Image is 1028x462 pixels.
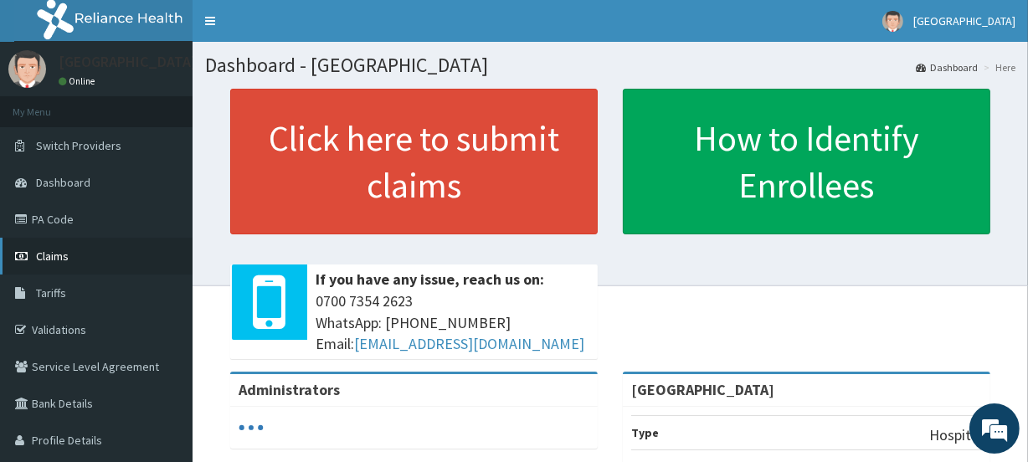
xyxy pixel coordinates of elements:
[623,89,990,234] a: How to Identify Enrollees
[929,424,982,446] p: Hospital
[631,380,774,399] strong: [GEOGRAPHIC_DATA]
[59,54,197,69] p: [GEOGRAPHIC_DATA]
[205,54,1015,76] h1: Dashboard - [GEOGRAPHIC_DATA]
[8,50,46,88] img: User Image
[979,60,1015,74] li: Here
[882,11,903,32] img: User Image
[59,75,99,87] a: Online
[916,60,978,74] a: Dashboard
[36,175,90,190] span: Dashboard
[230,89,598,234] a: Click here to submit claims
[36,138,121,153] span: Switch Providers
[239,380,340,399] b: Administrators
[316,269,544,289] b: If you have any issue, reach us on:
[631,425,659,440] b: Type
[36,285,66,300] span: Tariffs
[36,249,69,264] span: Claims
[239,415,264,440] svg: audio-loading
[316,290,589,355] span: 0700 7354 2623 WhatsApp: [PHONE_NUMBER] Email:
[354,334,584,353] a: [EMAIL_ADDRESS][DOMAIN_NAME]
[913,13,1015,28] span: [GEOGRAPHIC_DATA]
